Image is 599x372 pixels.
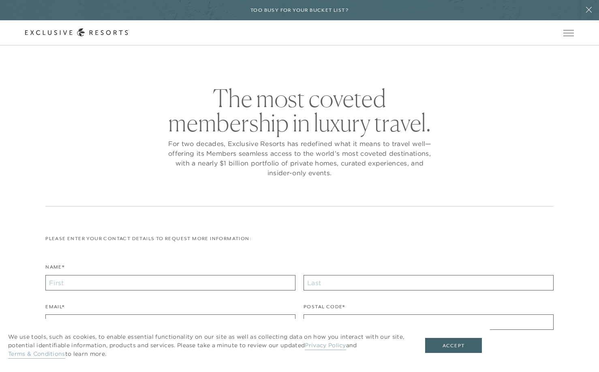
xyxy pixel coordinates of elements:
label: Email* [45,303,64,315]
h2: The most coveted membership in luxury travel. [166,86,433,135]
button: Accept [425,338,482,353]
button: Open navigation [563,30,574,36]
a: Privacy Policy [305,342,346,350]
input: Postal Code [304,314,554,330]
p: Please enter your contact details to request more information: [45,235,554,243]
label: Postal Code* [304,303,345,315]
p: For two decades, Exclusive Resorts has redefined what it means to travel well—offering its Member... [166,139,433,178]
label: Name* [45,263,64,275]
p: We use tools, such as cookies, to enable essential functionality on our site as well as collectin... [8,333,409,358]
h6: Too busy for your bucket list? [250,6,349,14]
a: Terms & Conditions [8,350,65,359]
input: First [45,275,295,290]
input: Last [304,275,554,290]
input: name@example.com [45,314,295,330]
